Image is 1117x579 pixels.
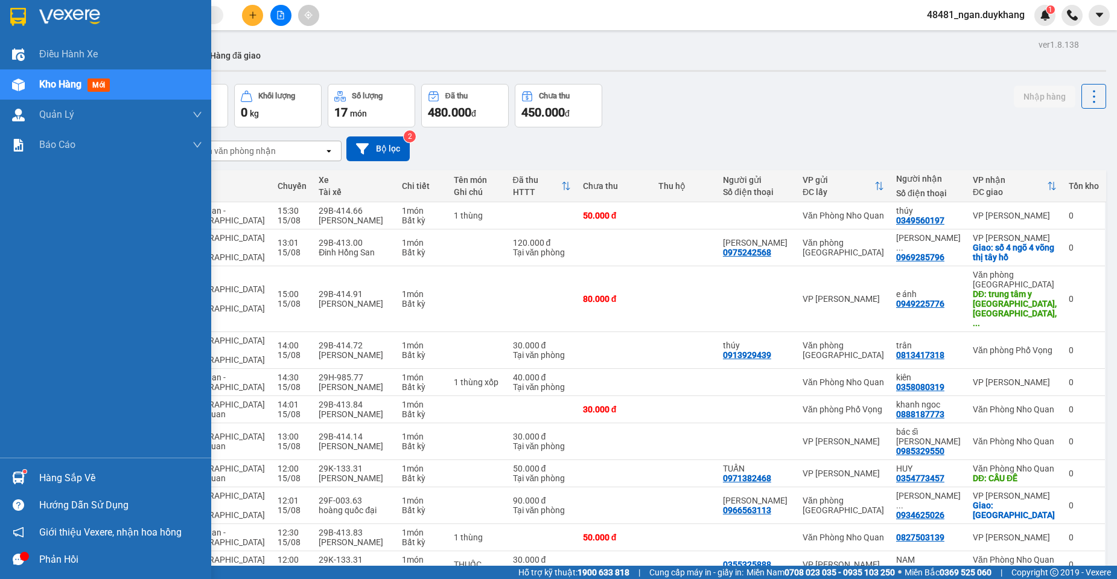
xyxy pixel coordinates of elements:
[1069,533,1099,542] div: 0
[183,284,265,313] span: [GEOGRAPHIC_DATA] - [GEOGRAPHIC_DATA]
[521,105,565,120] span: 450.000
[896,491,961,510] div: trương đức khởi
[583,405,647,414] div: 30.000 đ
[183,336,265,365] span: [GEOGRAPHIC_DATA] - [GEOGRAPHIC_DATA]
[803,187,874,197] div: ĐC lấy
[896,501,903,510] span: ...
[402,289,442,299] div: 1 món
[12,139,25,152] img: solution-icon
[402,350,442,360] div: Bất kỳ
[973,318,980,328] span: ...
[402,299,442,309] div: Bất kỳ
[278,216,307,225] div: 15/08
[513,382,571,392] div: Tại văn phòng
[346,136,410,161] button: Bộ lọc
[1040,10,1051,21] img: icon-new-feature
[723,187,791,197] div: Số điện thoại
[940,568,991,577] strong: 0369 525 060
[13,554,24,565] span: message
[324,146,334,156] svg: open
[803,560,884,569] div: VP [PERSON_NAME]
[278,505,307,515] div: 15/08
[973,473,1057,483] div: DĐ: CẦU ĐẾ
[193,140,202,150] span: down
[278,350,307,360] div: 15/08
[896,233,961,252] div: Đinh Thị Ngọc Thủy
[896,555,961,565] div: NAM
[402,341,442,350] div: 1 món
[183,464,265,483] span: [GEOGRAPHIC_DATA] - Nho Quan
[803,294,884,304] div: VP [PERSON_NAME]
[1089,5,1110,26] button: caret-down
[39,551,202,569] div: Phản hồi
[973,565,1057,574] div: DĐ: GIA PHÚ
[39,137,75,152] span: Báo cáo
[454,187,500,197] div: Ghi chú
[803,469,884,478] div: VP [PERSON_NAME]
[278,299,307,309] div: 15/08
[250,109,259,118] span: kg
[896,243,903,252] span: ...
[276,11,285,19] span: file-add
[1069,377,1099,387] div: 0
[723,496,791,505] div: trần văn đắc
[513,373,571,382] div: 40.000 đ
[896,427,961,446] div: bác sĩ Thuỷ
[583,533,647,542] div: 50.000 đ
[319,187,390,197] div: Tài xế
[183,373,265,392] span: Nho Quan - [GEOGRAPHIC_DATA]
[973,555,1057,565] div: Văn Phòng Nho Quan
[402,464,442,473] div: 1 món
[1046,5,1055,14] sup: 1
[723,560,771,569] div: 0355325888
[898,570,902,575] span: ⚪️
[298,5,319,26] button: aim
[578,568,629,577] strong: 1900 633 818
[183,181,266,191] div: Tuyến
[402,206,442,216] div: 1 món
[1069,181,1099,191] div: Tồn kho
[583,181,647,191] div: Chưa thu
[1048,5,1052,14] span: 1
[183,528,265,547] span: Nho Quan - [GEOGRAPHIC_DATA]
[896,382,944,392] div: 0358080319
[583,294,647,304] div: 80.000 đ
[1069,501,1099,510] div: 0
[12,48,25,61] img: warehouse-icon
[183,206,265,225] span: Nho Quan - [GEOGRAPHIC_DATA]
[784,568,895,577] strong: 0708 023 035 - 0935 103 250
[539,92,570,100] div: Chưa thu
[319,505,390,515] div: hoàng quốc đại
[13,526,24,538] span: notification
[803,175,874,185] div: VP gửi
[319,373,390,382] div: 29H-985.77
[278,565,307,574] div: 15/08
[428,105,471,120] span: 480.000
[402,248,442,257] div: Bất kỳ
[319,248,390,257] div: Đinh Hồng San
[241,105,247,120] span: 0
[278,528,307,537] div: 12:30
[507,170,577,202] th: Toggle SortBy
[278,464,307,473] div: 12:00
[513,187,561,197] div: HTTT
[402,382,442,392] div: Bất kỳ
[319,382,390,392] div: [PERSON_NAME]
[278,382,307,392] div: 15/08
[402,528,442,537] div: 1 món
[515,84,602,127] button: Chưa thu450.000đ
[278,441,307,451] div: 15/08
[1069,560,1099,569] div: 0
[973,243,1057,262] div: Giao: số 4 ngõ 4 võng thị tây hồ
[183,555,265,574] span: [GEOGRAPHIC_DATA] - Nho Quan
[319,496,390,505] div: 29F-003.63
[319,175,390,185] div: Xe
[803,437,884,446] div: VP [PERSON_NAME]
[319,206,390,216] div: 29B-414.66
[896,174,961,184] div: Người nhận
[270,5,291,26] button: file-add
[723,341,791,350] div: thúy
[454,533,500,542] div: 1 thùng
[797,170,890,202] th: Toggle SortBy
[649,566,743,579] span: Cung cấp máy in - giấy in:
